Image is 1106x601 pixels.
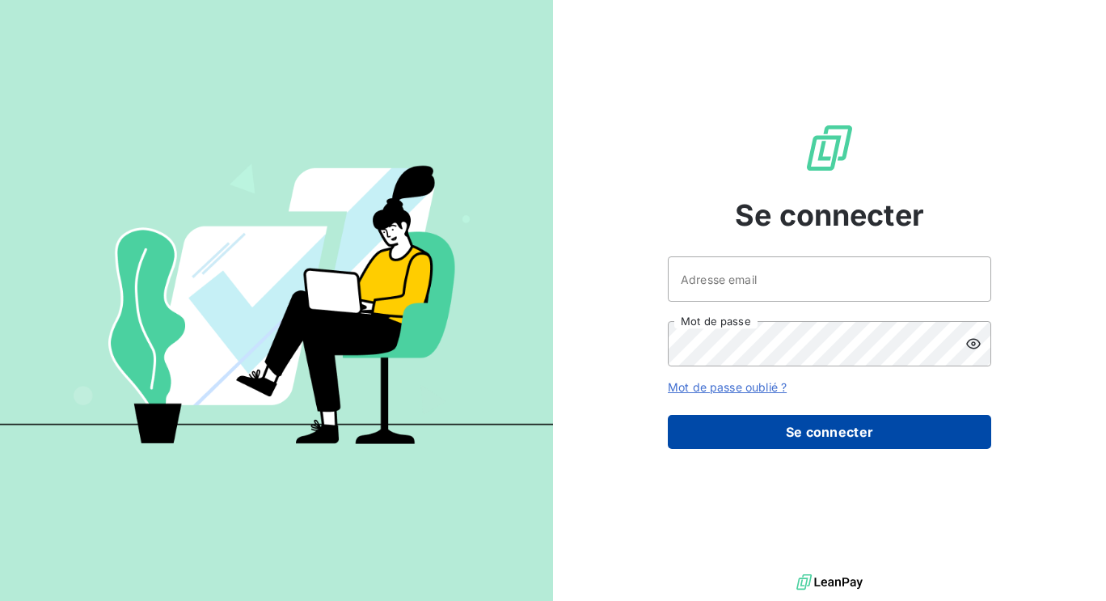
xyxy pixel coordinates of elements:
[804,122,855,174] img: Logo LeanPay
[668,380,787,394] a: Mot de passe oublié ?
[735,193,924,237] span: Se connecter
[796,570,863,595] img: logo
[668,415,991,449] button: Se connecter
[668,256,991,302] input: placeholder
